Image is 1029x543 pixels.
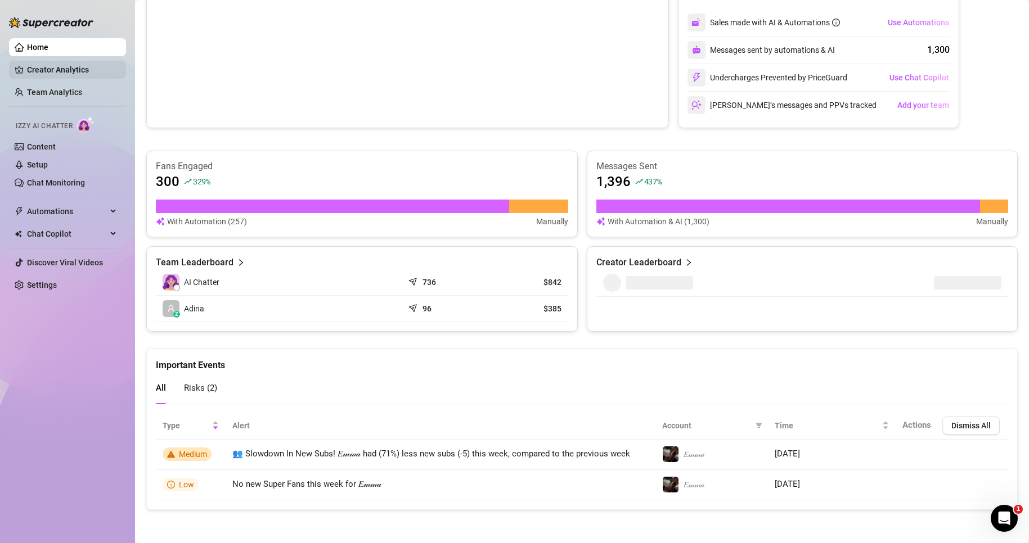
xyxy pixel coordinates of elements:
article: $842 [492,277,561,288]
span: [DATE] [775,479,800,489]
article: $385 [492,303,561,314]
button: Dismiss All [942,417,1000,435]
img: izzy-ai-chatter-avatar-DDCN_rTZ.svg [163,274,179,291]
a: Discover Viral Videos [27,258,103,267]
a: Team Analytics [27,88,82,97]
span: Chat Copilot [27,225,107,243]
div: [PERSON_NAME]’s messages and PPVs tracked [688,96,877,114]
span: Dismiss All [951,421,991,430]
span: [DATE] [775,449,800,459]
button: Use Chat Copilot [889,69,950,87]
span: right [237,256,245,269]
span: 𝐸𝓂𝓂𝒶 [684,450,704,459]
span: Time [775,419,880,432]
span: 437 % [644,176,662,187]
div: Important Events [156,349,1008,372]
div: Undercharges Prevented by PriceGuard [688,69,847,87]
span: No new Super Fans this week for 𝐸𝓂𝓂𝒶 [232,479,381,489]
div: 1,300 [927,43,950,57]
article: Team Leaderboard [156,256,233,269]
article: With Automation & AI (1,300) [608,215,709,228]
article: Manually [976,215,1008,228]
span: Actions [902,420,931,430]
span: rise [184,178,192,185]
span: warning [167,450,175,458]
th: Type [156,412,226,440]
div: Sales made with AI & Automations [710,16,840,29]
a: Chat Monitoring [27,178,85,187]
span: Adina [184,302,204,315]
button: Use Automations [887,13,950,31]
span: Type [163,419,210,432]
span: info-circle [832,19,840,26]
span: Automations [27,202,107,220]
span: filter [756,422,762,429]
th: Alert [226,412,655,440]
img: 𝐸𝓂𝓂𝒶 [663,477,678,492]
span: Izzy AI Chatter [16,121,73,132]
div: z [173,311,180,318]
article: 736 [423,277,436,288]
article: With Automation (257) [167,215,247,228]
span: 𝐸𝓂𝓂𝒶 [684,480,704,489]
img: logo-BBDzfeDw.svg [9,17,93,28]
img: svg%3e [596,215,605,228]
img: Chat Copilot [15,230,22,238]
a: Settings [27,280,57,289]
img: svg%3e [156,215,165,228]
span: 329 % [193,176,210,187]
span: thunderbolt [15,207,24,216]
span: info-circle [167,481,175,488]
article: 96 [423,303,432,314]
iframe: Intercom live chat [991,505,1018,532]
span: AI Chatter [184,276,219,288]
article: Messages Sent [596,160,1009,173]
img: svg%3e [691,17,702,28]
img: svg%3e [691,73,702,83]
span: user [167,305,175,313]
article: 300 [156,173,179,191]
article: Manually [536,215,568,228]
article: Fans Engaged [156,160,568,173]
a: Setup [27,160,48,169]
img: AI Chatter [77,116,95,133]
span: Account [662,419,751,432]
img: 𝐸𝓂𝓂𝒶 [663,446,678,462]
span: right [685,256,693,269]
button: Add your team [897,96,950,114]
a: Creator Analytics [27,61,117,79]
span: Use Chat Copilot [889,73,949,82]
div: Messages sent by automations & AI [688,41,835,59]
span: Add your team [897,101,949,110]
img: svg%3e [692,46,701,55]
span: filter [753,417,765,434]
a: Home [27,43,48,52]
span: rise [635,178,643,185]
span: Low [179,480,194,489]
th: Time [768,412,896,440]
span: Medium [179,450,207,459]
article: 1,396 [596,173,631,191]
span: send [408,301,420,313]
span: 👥 Slowdown In New Subs! 𝐸𝓂𝓂𝒶 had (71%) less new subs (-5) this week, compared to the previous week [232,449,630,459]
a: Content [27,142,56,151]
span: All [156,383,166,393]
span: send [408,275,420,286]
img: svg%3e [691,100,702,110]
span: 1 [1014,505,1023,514]
article: Creator Leaderboard [596,256,681,269]
span: Risks ( 2 ) [184,383,217,393]
span: Use Automations [888,18,949,27]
